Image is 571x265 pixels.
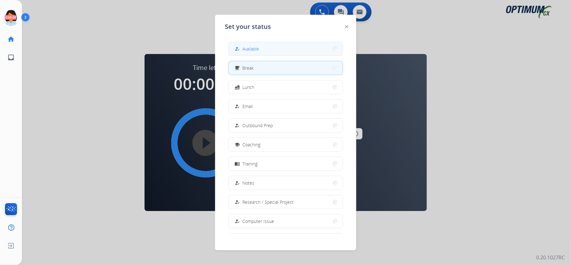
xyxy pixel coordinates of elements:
[235,104,240,109] mat-icon: how_to_reg
[229,195,343,209] button: Research / Special Project
[235,199,240,205] mat-icon: how_to_reg
[235,142,240,147] mat-icon: school
[235,46,240,51] mat-icon: how_to_reg
[225,22,271,31] span: Set your status
[229,61,343,75] button: Break
[235,65,240,71] mat-icon: free_breakfast
[229,100,343,113] button: Email
[229,119,343,132] button: Outbound Prep
[235,161,240,166] mat-icon: menu_book
[229,138,343,151] button: Coaching
[229,176,343,190] button: Notes
[243,199,294,205] span: Research / Special Project
[243,160,258,167] span: Training
[243,218,274,224] span: Computer Issue
[243,141,261,148] span: Coaching
[235,123,240,128] mat-icon: how_to_reg
[229,42,343,56] button: Available
[243,103,253,110] span: Email
[243,65,254,71] span: Break
[243,180,255,186] span: Notes
[536,254,565,261] p: 0.20.1027RC
[345,25,348,28] img: close-button
[235,219,240,224] mat-icon: how_to_reg
[243,46,259,52] span: Available
[7,54,15,61] mat-icon: inbox
[235,180,240,186] mat-icon: how_to_reg
[229,157,343,170] button: Training
[243,84,255,90] span: Lunch
[229,80,343,94] button: Lunch
[235,84,240,90] mat-icon: fastfood
[243,122,273,129] span: Outbound Prep
[7,35,15,43] mat-icon: home
[229,214,343,228] button: Computer Issue
[229,234,343,247] button: Internet Issue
